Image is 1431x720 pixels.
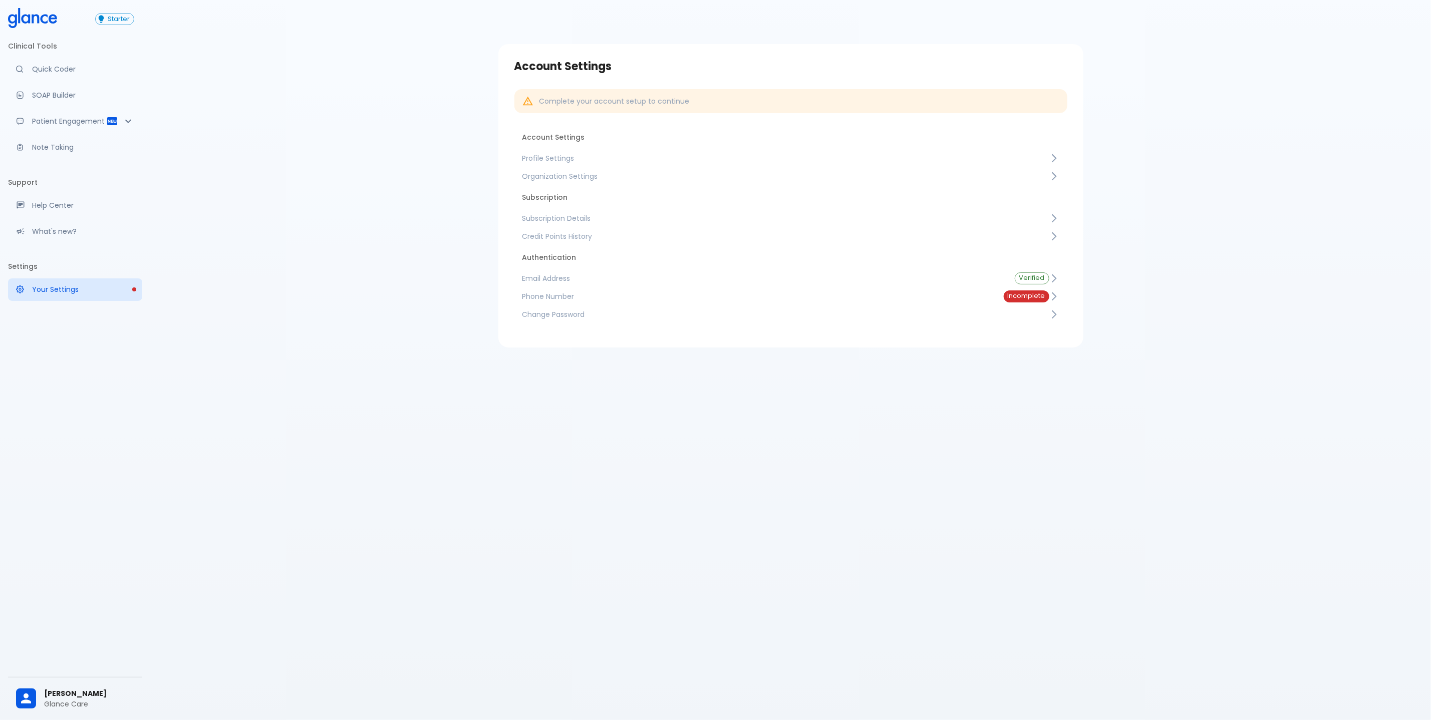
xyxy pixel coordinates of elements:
[32,200,134,210] p: Help Center
[104,16,134,23] span: Starter
[522,291,988,301] span: Phone Number
[514,149,1067,167] a: Profile Settings
[8,681,142,716] div: [PERSON_NAME]Glance Care
[8,194,142,216] a: Get help from our support team
[32,142,134,152] p: Note Taking
[539,96,690,106] p: Complete your account setup to continue
[95,13,134,25] button: Starter
[522,273,999,283] span: Email Address
[1004,292,1049,300] span: Incomplete
[8,254,142,278] li: Settings
[514,227,1067,245] a: Credit Points History
[8,220,142,242] div: Recent updates and feature releases
[514,305,1067,323] a: Change Password
[514,245,1067,269] li: Authentication
[522,171,1049,181] span: Organization Settings
[8,110,142,132] div: Patient Reports & Referrals
[522,213,1049,223] span: Subscription Details
[514,185,1067,209] li: Subscription
[8,170,142,194] li: Support
[8,278,142,300] a: Please complete account setup
[514,269,1067,287] a: Email AddressVerified
[8,58,142,80] a: Moramiz: Find ICD10AM codes instantly
[514,167,1067,185] a: Organization Settings
[522,309,1049,319] span: Change Password
[32,284,134,294] p: Your Settings
[522,231,1049,241] span: Credit Points History
[514,209,1067,227] a: Subscription Details
[8,34,142,58] li: Clinical Tools
[522,153,1049,163] span: Profile Settings
[8,84,142,106] a: Docugen: Compose a clinical documentation in seconds
[32,90,134,100] p: SOAP Builder
[514,125,1067,149] li: Account Settings
[32,64,134,74] p: Quick Coder
[1015,274,1049,282] span: Verified
[32,226,134,236] p: What's new?
[44,699,134,709] p: Glance Care
[44,688,134,699] span: [PERSON_NAME]
[514,287,1067,305] a: Phone NumberIncomplete
[95,13,142,25] a: Click to view or change your subscription
[32,116,106,126] p: Patient Engagement
[8,136,142,158] a: Advanced note-taking
[514,60,1067,73] h3: Account Settings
